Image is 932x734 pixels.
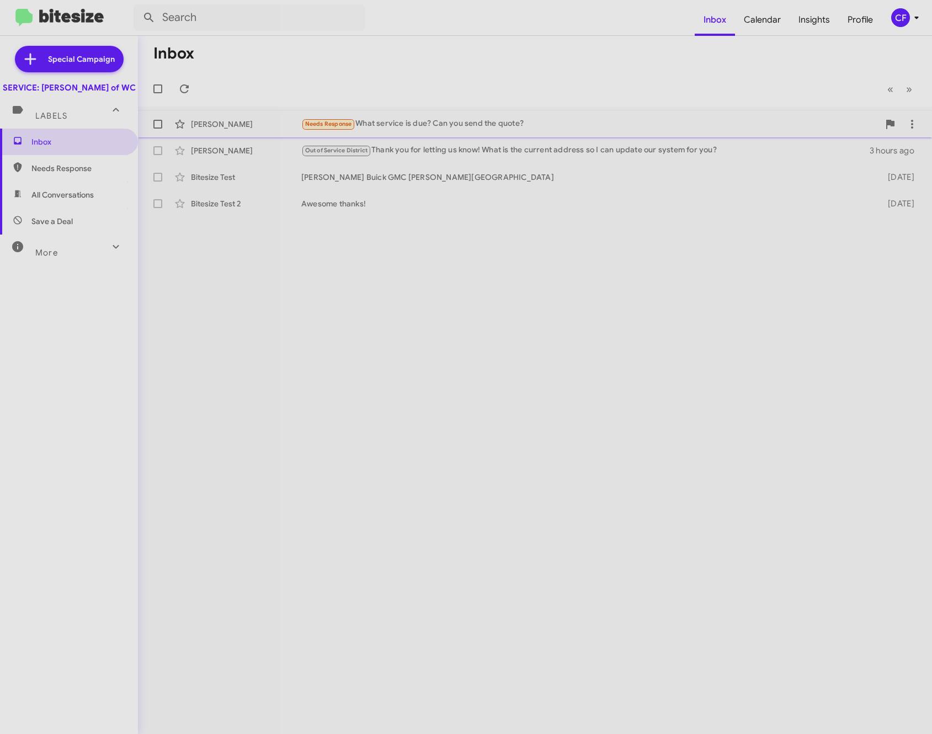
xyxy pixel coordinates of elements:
a: Insights [790,4,839,36]
a: Calendar [735,4,790,36]
span: Needs Response [31,163,125,174]
div: Bitesize Test 2 [191,198,301,209]
a: Special Campaign [15,46,124,72]
div: Bitesize Test [191,172,301,183]
div: Thank you for letting us know! What is the current address so I can update our system for you? [301,144,870,157]
button: Previous [881,78,900,100]
button: Next [899,78,919,100]
span: Inbox [31,136,125,147]
div: [DATE] [872,198,923,209]
h1: Inbox [153,45,194,62]
div: What service is due? Can you send the quote? [301,118,879,130]
span: Out of Service District [305,147,368,154]
div: Awesome thanks! [301,198,872,209]
input: Search [134,4,365,31]
button: CF [882,8,920,27]
div: 3 hours ago [870,145,923,156]
div: [PERSON_NAME] Buick GMC [PERSON_NAME][GEOGRAPHIC_DATA] [301,172,872,183]
span: All Conversations [31,189,94,200]
a: Inbox [695,4,735,36]
span: Save a Deal [31,216,73,227]
span: Special Campaign [48,54,115,65]
span: » [906,82,912,96]
div: [PERSON_NAME] [191,119,301,130]
nav: Page navigation example [881,78,919,100]
div: SERVICE: [PERSON_NAME] of WC [3,82,136,93]
a: Profile [839,4,882,36]
span: More [35,248,58,258]
div: [PERSON_NAME] [191,145,301,156]
span: Needs Response [305,120,352,127]
span: « [887,82,893,96]
div: CF [891,8,910,27]
div: [DATE] [872,172,923,183]
span: Labels [35,111,67,121]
